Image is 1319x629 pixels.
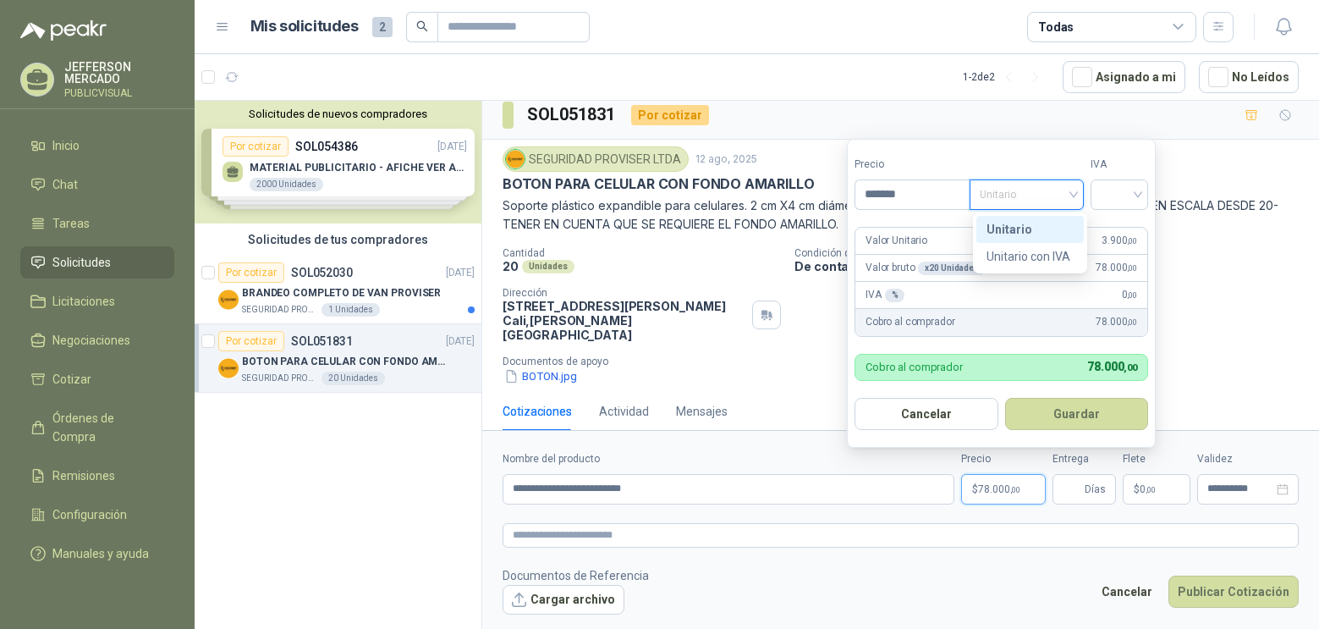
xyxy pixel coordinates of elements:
p: 20 [503,259,519,273]
label: Precio [855,157,970,173]
label: Flete [1123,451,1190,467]
a: Licitaciones [20,285,174,317]
div: SEGURIDAD PROVISER LTDA [503,146,689,172]
a: Remisiones [20,460,174,492]
button: Asignado a mi [1063,61,1185,93]
a: Cotizar [20,363,174,395]
label: Nombre del producto [503,451,954,467]
img: Company Logo [218,358,239,378]
span: ,00 [1127,317,1137,327]
div: Mensajes [676,402,728,421]
span: $ [1134,484,1140,494]
h1: Mis solicitudes [250,14,359,39]
span: search [416,20,428,32]
div: Unitario [987,220,1074,239]
p: Cobro al comprador [866,314,954,330]
p: Valor bruto [866,260,986,276]
div: Unitario con IVA [976,243,1084,270]
p: Valor Unitario [866,233,927,249]
span: Chat [52,175,78,194]
p: SOL051831 [291,335,353,347]
a: Manuales y ayuda [20,538,174,570]
span: Solicitudes [52,253,111,272]
span: Cotizar [52,370,91,389]
h3: SOL051831 [527,102,618,128]
span: ,00 [1127,290,1137,300]
button: Cancelar [855,398,998,430]
div: 1 - 2 de 2 [963,63,1049,91]
button: Publicar Cotización [1168,576,1299,608]
a: Configuración [20,499,174,531]
div: Unitario con IVA [987,247,1074,266]
span: Licitaciones [52,292,115,311]
button: No Leídos [1199,61,1299,93]
span: Órdenes de Compra [52,409,158,446]
a: Por cotizarSOL051831[DATE] Company LogoBOTON PARA CELULAR CON FONDO AMARILLOSEGURIDAD PROVISER LT... [195,324,481,393]
span: Días [1085,475,1106,504]
span: Tareas [52,214,90,233]
button: Solicitudes de nuevos compradores [201,108,475,120]
p: $ 0,00 [1123,474,1190,505]
p: SOL052030 [291,267,353,279]
button: Guardar [1005,398,1149,430]
div: Por cotizar [218,262,284,283]
span: Manuales y ayuda [52,544,149,563]
p: 12 ago, 2025 [695,152,757,168]
p: Dirección [503,287,745,299]
p: PUBLICVISUAL [64,88,174,98]
p: [STREET_ADDRESS][PERSON_NAME] Cali , [PERSON_NAME][GEOGRAPHIC_DATA] [503,299,745,342]
span: ,00 [1127,236,1137,246]
div: Por cotizar [631,105,709,125]
span: 78.000 [1087,360,1137,373]
span: 0 [1122,287,1137,303]
span: 78.000 [1096,314,1137,330]
div: 1 Unidades [322,303,380,317]
p: SEGURIDAD PROVISER LTDA [242,372,318,385]
p: $78.000,00 [961,474,1046,505]
p: JEFFERSON MERCADO [64,61,174,85]
p: Cobro al comprador [866,361,963,372]
span: ,00 [1146,485,1156,494]
div: Todas [1038,18,1074,36]
img: Logo peakr [20,20,107,41]
div: Cotizaciones [503,402,572,421]
a: Por cotizarSOL052030[DATE] Company LogoBRANDEO COMPLETO DE VAN PROVISERSEGURIDAD PROVISER LTDA1 U... [195,256,481,324]
img: Company Logo [506,150,525,168]
p: Documentos de Referencia [503,566,649,585]
p: BRANDEO COMPLETO DE VAN PROVISER [242,285,441,301]
span: Configuración [52,505,127,524]
span: 78.000 [1096,260,1137,276]
div: x 20 Unidades [918,262,985,275]
label: Precio [961,451,1046,467]
span: 78.000 [978,484,1020,494]
p: Soporte plástico expandible para celulares. 2 cm X4 cm diámetro (abierto) Marcación 1 logo sublim... [503,196,1299,234]
span: ,00 [1124,362,1137,373]
div: Unidades [522,260,574,273]
p: Cantidad [503,247,781,259]
span: 3.900 [1102,233,1137,249]
a: Chat [20,168,174,201]
span: Remisiones [52,466,115,485]
span: ,00 [1010,485,1020,494]
img: Company Logo [218,290,239,310]
button: BOTON.jpg [503,367,579,385]
p: IVA [866,287,904,303]
div: Por cotizar [218,331,284,351]
div: Solicitudes de nuevos compradoresPor cotizarSOL054386[DATE] MATERIAL PUBLICITARIO - AFICHE VER AD... [195,101,481,223]
label: IVA [1091,157,1148,173]
p: Documentos de apoyo [503,356,1312,367]
button: Cancelar [1092,576,1162,608]
button: Cargar archivo [503,585,624,615]
span: ,00 [1127,263,1137,273]
a: Solicitudes [20,246,174,279]
p: SEGURIDAD PROVISER LTDA [242,303,318,317]
span: Unitario [980,182,1074,207]
label: Entrega [1052,451,1116,467]
div: Actividad [599,402,649,421]
a: Tareas [20,207,174,240]
a: Órdenes de Compra [20,402,174,453]
p: [DATE] [446,265,475,281]
span: Inicio [52,136,80,155]
div: 20 Unidades [322,372,385,385]
div: Unitario [976,216,1084,243]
